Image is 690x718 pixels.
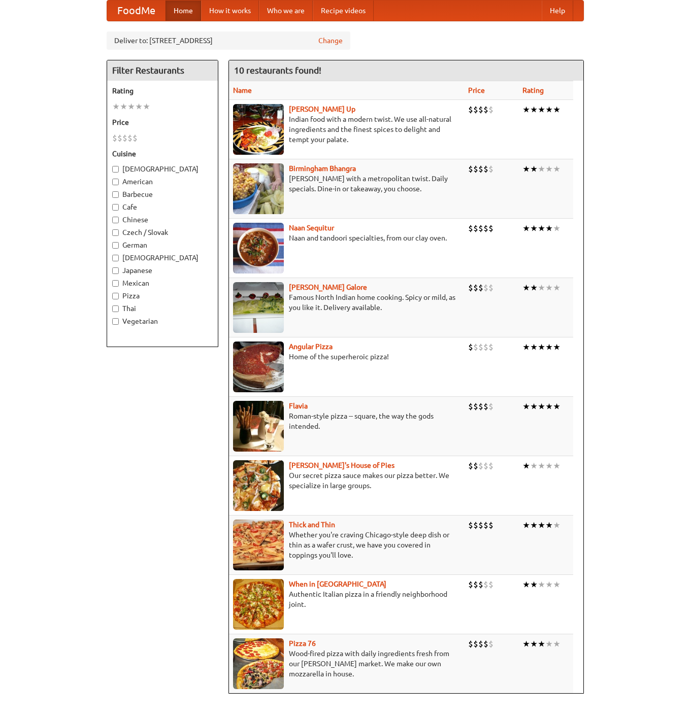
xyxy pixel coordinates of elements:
[538,460,545,471] li: ★
[233,114,461,145] p: Indian food with a modern twist. We use all-natural ingredients and the finest spices to delight ...
[112,305,119,312] input: Thai
[488,341,494,353] li: $
[233,104,284,155] img: curryup.jpg
[488,520,494,531] li: $
[112,132,117,144] li: $
[478,579,483,590] li: $
[112,267,119,274] input: Japanese
[233,401,284,452] img: flavia.jpg
[553,282,561,293] li: ★
[483,223,488,234] li: $
[473,579,478,590] li: $
[233,411,461,431] p: Roman-style pizza -- square, the way the gods intended.
[233,282,284,333] img: currygalore.jpg
[289,521,335,529] a: Thick and Thin
[553,401,561,412] li: ★
[545,638,553,649] li: ★
[473,104,478,115] li: $
[233,589,461,609] p: Authentic Italian pizza in a friendly neighborhood joint.
[313,1,374,21] a: Recipe videos
[468,86,485,94] a: Price
[289,580,386,588] a: When in [GEOGRAPHIC_DATA]
[468,341,473,353] li: $
[233,638,284,689] img: pizza76.jpg
[289,402,308,410] b: Flavia
[468,223,473,234] li: $
[233,233,461,243] p: Naan and tandoori specialties, from our clay oven.
[318,36,343,46] a: Change
[522,104,530,115] li: ★
[553,520,561,531] li: ★
[233,460,284,511] img: luigis.jpg
[112,242,119,249] input: German
[530,520,538,531] li: ★
[538,104,545,115] li: ★
[473,401,478,412] li: $
[545,341,553,353] li: ★
[553,341,561,353] li: ★
[289,105,355,113] a: [PERSON_NAME] Up
[112,240,213,250] label: German
[107,1,166,21] a: FoodMe
[112,189,213,199] label: Barbecue
[112,149,213,159] h5: Cuisine
[530,282,538,293] li: ★
[478,520,483,531] li: $
[107,60,218,81] h4: Filter Restaurants
[483,163,488,175] li: $
[473,520,478,531] li: $
[530,163,538,175] li: ★
[468,104,473,115] li: $
[538,520,545,531] li: ★
[473,282,478,293] li: $
[468,282,473,293] li: $
[233,163,284,214] img: bhangra.jpg
[112,316,213,326] label: Vegetarian
[289,283,367,291] a: [PERSON_NAME] Galore
[530,401,538,412] li: ★
[553,163,561,175] li: ★
[112,278,213,288] label: Mexican
[478,163,483,175] li: $
[468,163,473,175] li: $
[545,460,553,471] li: ★
[112,164,213,174] label: [DEMOGRAPHIC_DATA]
[483,341,488,353] li: $
[112,179,119,185] input: American
[522,520,530,531] li: ★
[112,191,119,198] input: Barbecue
[233,470,461,491] p: Our secret pizza sauce makes our pizza better. We specialize in large groups.
[545,401,553,412] li: ★
[538,579,545,590] li: ★
[530,341,538,353] li: ★
[545,104,553,115] li: ★
[478,341,483,353] li: $
[289,639,316,647] a: Pizza 76
[120,101,127,112] li: ★
[538,223,545,234] li: ★
[483,401,488,412] li: $
[112,280,119,287] input: Mexican
[488,223,494,234] li: $
[233,579,284,630] img: wheninrome.jpg
[488,163,494,175] li: $
[468,460,473,471] li: $
[545,223,553,234] li: ★
[522,163,530,175] li: ★
[522,460,530,471] li: ★
[112,86,213,96] h5: Rating
[538,282,545,293] li: ★
[166,1,201,21] a: Home
[112,117,213,127] h5: Price
[522,282,530,293] li: ★
[473,341,478,353] li: $
[530,223,538,234] li: ★
[478,401,483,412] li: $
[538,638,545,649] li: ★
[522,638,530,649] li: ★
[289,461,395,469] a: [PERSON_NAME]'s House of Pies
[530,460,538,471] li: ★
